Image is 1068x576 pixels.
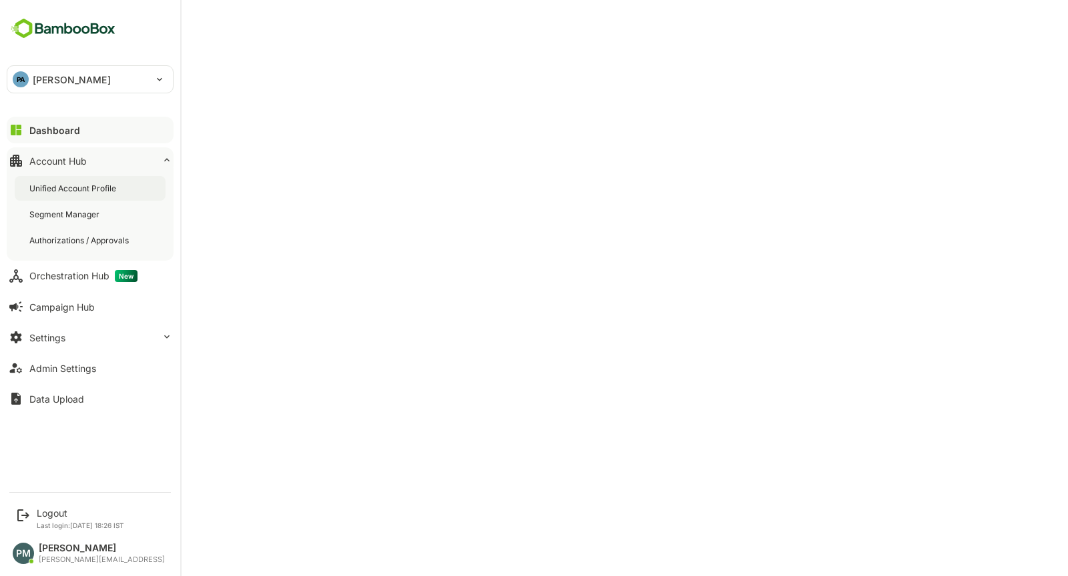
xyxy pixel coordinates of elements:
[7,16,119,41] img: BambooboxFullLogoMark.5f36c76dfaba33ec1ec1367b70bb1252.svg
[7,324,174,351] button: Settings
[39,543,165,554] div: [PERSON_NAME]
[7,385,174,412] button: Data Upload
[29,332,65,343] div: Settings
[39,555,165,564] div: [PERSON_NAME][EMAIL_ADDRESS]
[7,263,174,289] button: Orchestration HubNew
[29,155,87,167] div: Account Hub
[7,147,174,174] button: Account Hub
[29,363,96,374] div: Admin Settings
[7,293,174,320] button: Campaign Hub
[7,355,174,381] button: Admin Settings
[29,270,138,282] div: Orchestration Hub
[29,393,84,405] div: Data Upload
[7,66,173,93] div: PA[PERSON_NAME]
[7,117,174,143] button: Dashboard
[29,183,119,194] div: Unified Account Profile
[37,521,124,529] p: Last login: [DATE] 18:26 IST
[29,209,102,220] div: Segment Manager
[13,71,29,87] div: PA
[29,301,95,313] div: Campaign Hub
[37,507,124,519] div: Logout
[13,543,34,564] div: PM
[115,270,138,282] span: New
[29,125,80,136] div: Dashboard
[29,235,131,246] div: Authorizations / Approvals
[33,73,111,87] p: [PERSON_NAME]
